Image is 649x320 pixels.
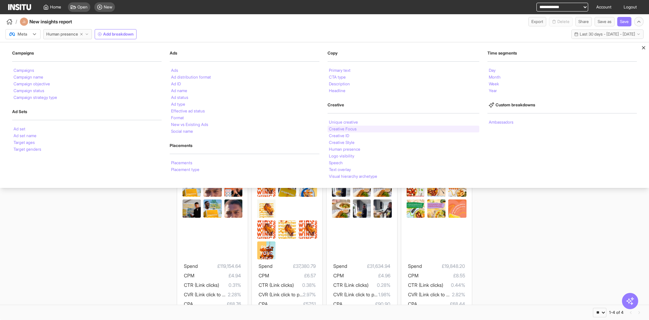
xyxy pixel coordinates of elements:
li: Human presence [329,147,360,151]
span: Open [77,4,88,10]
span: 2.28% [228,291,241,299]
h2: Placements [170,143,319,148]
li: Campaigns [14,68,34,72]
li: Campaign status [14,89,44,93]
span: CTR (Link clicks) [259,282,294,288]
li: Headline [329,89,345,93]
span: £57.51 [268,300,316,308]
span: Last 30 days - [DATE] - [DATE] [580,31,635,37]
li: Ad set name [14,134,37,138]
span: CVR (Link click to purchase) [259,292,318,297]
span: Spend [408,263,422,269]
li: Description [329,82,350,86]
button: Delete [549,17,573,26]
span: CPM [333,273,344,278]
span: CTR (Link clicks) [333,282,368,288]
li: Ads [171,68,178,72]
li: Text overlay [329,168,351,172]
button: / [5,18,17,26]
button: Share [575,17,592,26]
span: £68.76 [193,300,241,308]
li: CTA type [329,75,346,79]
span: 0.38% [294,281,316,289]
li: Week [489,82,499,86]
span: £4.96 [344,272,390,280]
li: Speech [329,161,343,165]
span: Spend [333,263,347,269]
li: Creative Style [329,141,355,145]
h2: Creative [328,102,479,108]
li: Social name [171,129,193,133]
li: Ambassadors [489,120,513,124]
div: New insights report [20,18,90,26]
span: £19,848.20 [422,262,465,270]
li: Campaign objective [14,82,50,86]
li: Unique creative [329,120,358,124]
span: CTR (Link clicks) [408,282,443,288]
span: CPM [259,273,269,278]
li: Primary text [329,68,351,72]
h2: Ad Sets [12,109,162,114]
span: £31,634.94 [347,262,390,270]
li: Target ages [14,141,35,145]
h2: Custom breakdowns [487,102,637,108]
span: CTR (Link clicks) [184,282,219,288]
li: Year [489,89,497,93]
li: Campaign strategy type [14,95,57,100]
h2: Time segments [487,50,637,56]
button: Add breakdown [95,29,137,39]
span: £90.90 [342,300,390,308]
h2: Campaigns [12,50,162,56]
li: Creative Focus [329,127,357,131]
li: Ad distribution format [171,75,211,79]
button: Save as [595,17,615,26]
li: Ad set [14,127,25,131]
span: CVR (Link click to purchase) [333,292,392,297]
span: CPA [408,301,417,307]
span: 0.31% [219,281,241,289]
span: CPM [184,273,194,278]
li: Ad name [171,89,187,93]
li: Creative ID [329,134,349,138]
li: Ad type [171,102,185,106]
span: CPM [408,273,418,278]
li: Target genders [14,147,41,151]
span: 0.44% [443,281,465,289]
li: Month [489,75,501,79]
img: Logo [8,4,31,10]
li: Placement type [171,168,199,172]
li: Day [489,68,496,72]
span: CPA [333,301,342,307]
span: 1.98% [378,291,390,299]
span: £6.57 [269,272,316,280]
span: Human presence [46,31,78,37]
span: £8.55 [418,272,465,280]
button: Human presence [43,29,92,39]
span: Add breakdown [103,31,134,37]
span: Spend [259,263,272,269]
span: New [104,4,112,10]
li: Logo visibility [329,154,354,158]
li: Visual hierarchy archetype [329,174,377,178]
li: Ad ID [171,82,181,86]
li: Campaign name [14,75,43,79]
span: CVR (Link click to purchase) [408,292,467,297]
span: CVR (Link click to purchase) [184,292,243,297]
span: Spend [184,263,198,269]
button: Last 30 days - [DATE] - [DATE] [571,29,644,39]
span: 2.97% [303,291,316,299]
li: Format [171,116,184,120]
span: You cannot delete a preset report. [549,17,573,26]
h2: Ads [170,50,319,56]
span: £68.44 [417,300,465,308]
span: CPA [259,301,268,307]
span: 2.82% [452,291,465,299]
h4: New insights report [29,18,90,25]
span: / [16,18,17,25]
span: £4.94 [194,272,241,280]
button: Save [617,17,631,26]
button: Export [528,17,546,26]
li: Ad status [171,95,188,100]
span: £37,380.79 [272,262,316,270]
li: New vs Existing Ads [171,123,208,127]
